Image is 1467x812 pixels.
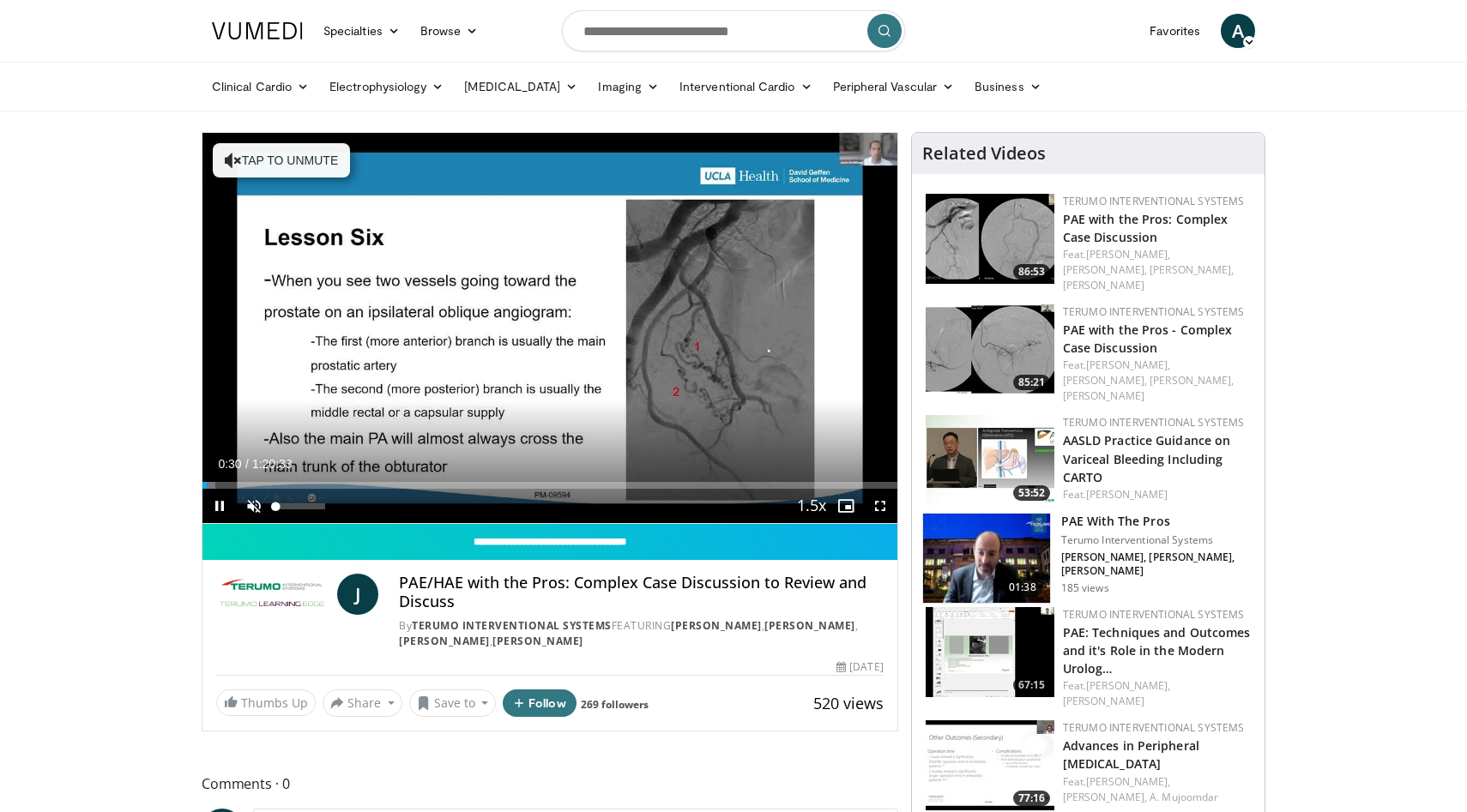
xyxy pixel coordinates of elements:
[213,143,350,177] button: Tap to unmute
[412,618,612,633] a: Terumo Interventional Systems
[1013,791,1050,806] span: 77:16
[399,634,490,648] a: [PERSON_NAME]
[926,607,1054,697] img: 93e049e9-62b1-41dc-8150-a6ce6f366562.150x105_q85_crop-smart_upscale.jpg
[926,304,1054,394] a: 85:21
[926,415,1054,505] a: 53:52
[212,22,303,39] img: VuMedi Logo
[1139,14,1210,48] a: Favorites
[1150,262,1234,277] a: [PERSON_NAME],
[1063,388,1144,403] a: [PERSON_NAME]
[926,415,1054,505] img: d458a976-084f-4cc6-99db-43f8cfe48950.150x105_q85_crop-smart_upscale.jpg
[764,618,855,633] a: [PERSON_NAME]
[926,194,1054,284] a: 86:53
[218,457,241,471] span: 0:30
[409,689,497,717] button: Save to
[503,689,577,717] button: Follow
[1063,194,1245,208] a: Terumo Interventional Systems
[1063,774,1251,805] div: Feat.
[926,194,1054,284] img: 48030207-1c61-4b22-9de5-d5592b0ccd5b.150x105_q85_crop-smart_upscale.jpg
[1063,737,1199,772] a: Advances in Peripheral [MEDICAL_DATA]
[245,457,249,471] span: /
[923,514,1050,603] img: 9715e714-e860-404f-8564-9ff980d54d36.150x105_q85_crop-smart_upscale.jpg
[1086,678,1170,693] a: [PERSON_NAME],
[1013,375,1050,390] span: 85:21
[926,607,1054,697] a: 67:15
[202,133,897,524] video-js: Video Player
[1063,247,1251,293] div: Feat.
[337,574,378,615] a: J
[1063,262,1147,277] a: [PERSON_NAME],
[1150,373,1234,388] a: [PERSON_NAME],
[1063,373,1147,388] a: [PERSON_NAME],
[1063,607,1245,622] a: Terumo Interventional Systems
[1013,264,1050,280] span: 86:53
[323,689,402,717] button: Share
[562,10,905,51] input: Search topics, interventions
[202,773,898,795] span: Comments 0
[399,574,883,611] h4: PAE/HAE with the Pros: Complex Case Discussion to Review and Discuss
[1221,14,1255,48] a: A
[1013,677,1050,693] span: 67:15
[1061,533,1254,547] p: Terumo Interventional Systems
[581,697,649,712] a: 269 followers
[410,14,489,48] a: Browse
[492,634,583,648] a: [PERSON_NAME]
[1063,358,1251,404] div: Feat.
[1063,211,1229,245] a: PAE with the Pros: Complex Case Discussion
[1063,694,1144,708] a: [PERSON_NAME]
[926,304,1054,394] img: 2880b503-176d-42d6-8e25-38e0446d51c9.150x105_q85_crop-smart_upscale.jpg
[1086,487,1168,502] a: [PERSON_NAME]
[319,69,454,104] a: Electrophysiology
[964,69,1052,104] a: Business
[926,720,1054,810] img: da8a9d0e-255b-44a9-ace5-ecf5e07a5929.150x105_q85_crop-smart_upscale.jpg
[399,618,883,649] div: By FEATURING , , ,
[1063,322,1233,356] a: PAE with the Pros - Complex Case Discussion
[313,14,410,48] a: Specialties
[1063,432,1231,484] a: AASLD Practice Guidance on Variceal Bleeding Including CARTO
[275,503,324,509] div: Volume Level
[1061,581,1109,595] p: 185 views
[669,69,823,104] a: Interventional Cardio
[1063,720,1245,735] a: Terumo Interventional Systems
[202,482,897,489] div: Progress Bar
[1150,790,1218,804] a: A. Mujoomdar
[922,513,1254,604] a: 01:38 PAE With The Pros Terumo Interventional Systems [PERSON_NAME], [PERSON_NAME], [PERSON_NAME]...
[216,574,330,615] img: Terumo Interventional Systems
[1061,513,1254,530] h3: PAE With The Pros
[588,69,669,104] a: Imaging
[1063,304,1245,319] a: Terumo Interventional Systems
[863,489,897,523] button: Fullscreen
[1063,678,1251,709] div: Feat.
[671,618,762,633] a: [PERSON_NAME]
[1063,790,1147,804] a: [PERSON_NAME],
[829,489,863,523] button: Enable picture-in-picture mode
[1086,774,1170,789] a: [PERSON_NAME],
[237,489,271,523] button: Unmute
[252,457,293,471] span: 1:20:33
[1086,247,1170,262] a: [PERSON_NAME],
[216,689,316,716] a: Thumbs Up
[794,489,829,523] button: Playback Rate
[454,69,588,104] a: [MEDICAL_DATA]
[1013,485,1050,501] span: 53:52
[1086,358,1170,372] a: [PERSON_NAME],
[1061,550,1254,578] p: [PERSON_NAME], [PERSON_NAME], [PERSON_NAME]
[1063,624,1251,677] a: PAE: Techniques and Outcomes and it's Role in the Modern Urolog…
[926,720,1054,810] a: 77:16
[1063,278,1144,292] a: [PERSON_NAME]
[1002,579,1043,596] span: 01:38
[202,69,319,104] a: Clinical Cardio
[1063,415,1245,430] a: Terumo Interventional Systems
[813,693,884,713] span: 520 views
[922,143,1046,164] h4: Related Videos
[836,659,883,675] div: [DATE]
[202,489,237,523] button: Pause
[1063,487,1251,502] div: Feat.
[823,69,964,104] a: Peripheral Vascular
